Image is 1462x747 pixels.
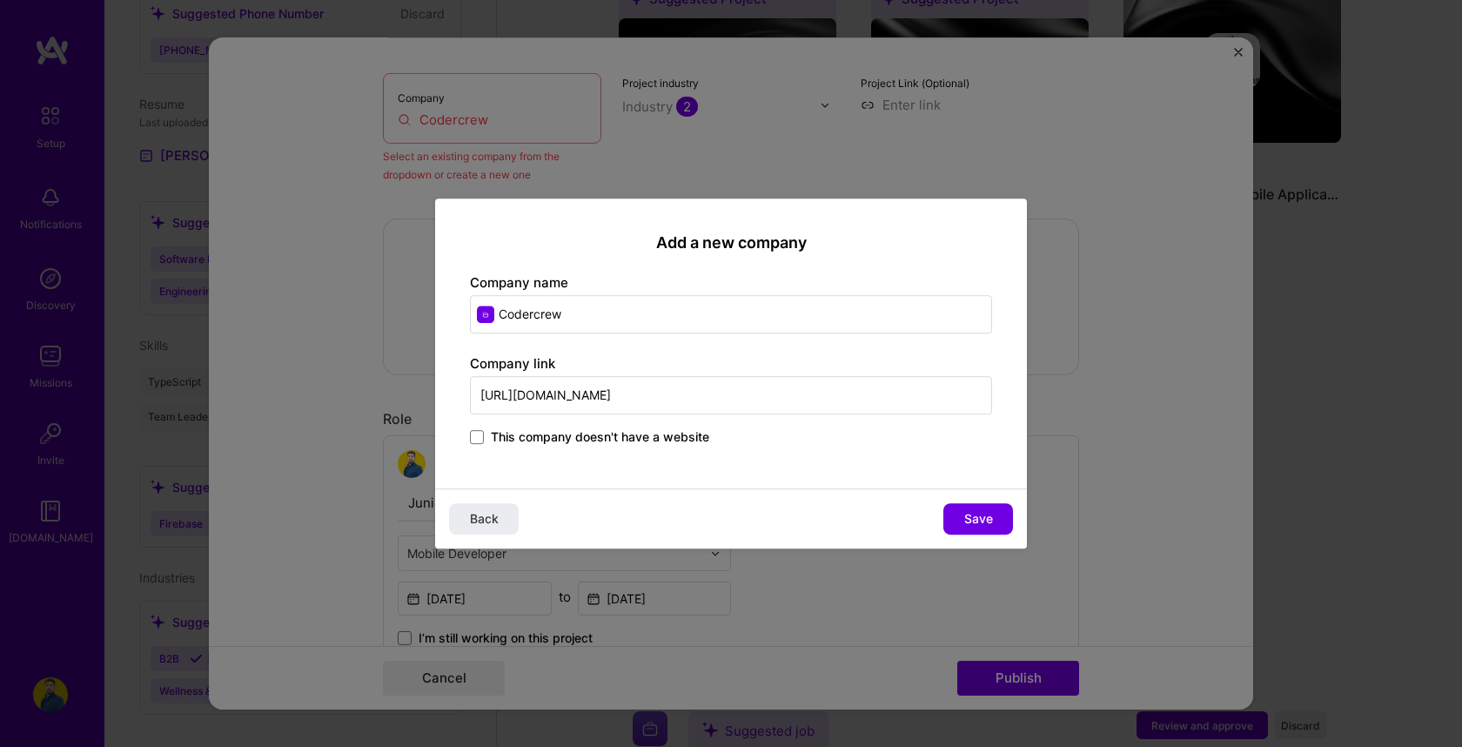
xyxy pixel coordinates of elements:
button: Save [943,503,1013,535]
input: Enter name [470,295,992,333]
button: Back [449,503,519,535]
label: Company name [470,274,568,291]
label: Company link [470,355,555,372]
input: Enter link [470,376,992,414]
h2: Add a new company [470,233,992,252]
span: This company doesn't have a website [491,428,709,446]
span: Back [470,510,499,528]
span: Save [964,510,993,528]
